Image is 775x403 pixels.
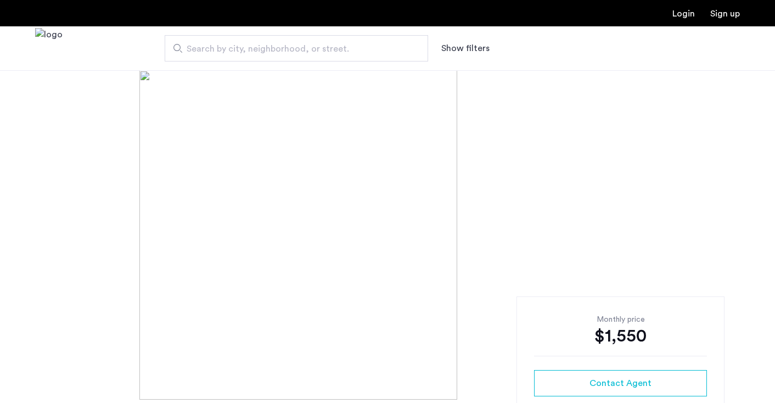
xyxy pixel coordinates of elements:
button: button [534,370,707,396]
img: [object%20Object] [139,70,636,400]
div: $1,550 [534,325,707,347]
a: Cazamio Logo [35,28,63,69]
span: Search by city, neighborhood, or street. [187,42,397,55]
input: Apartment Search [165,35,428,61]
button: Show or hide filters [441,42,490,55]
span: Contact Agent [589,377,652,390]
img: logo [35,28,63,69]
a: Login [672,9,695,18]
a: Registration [710,9,740,18]
div: Monthly price [534,314,707,325]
